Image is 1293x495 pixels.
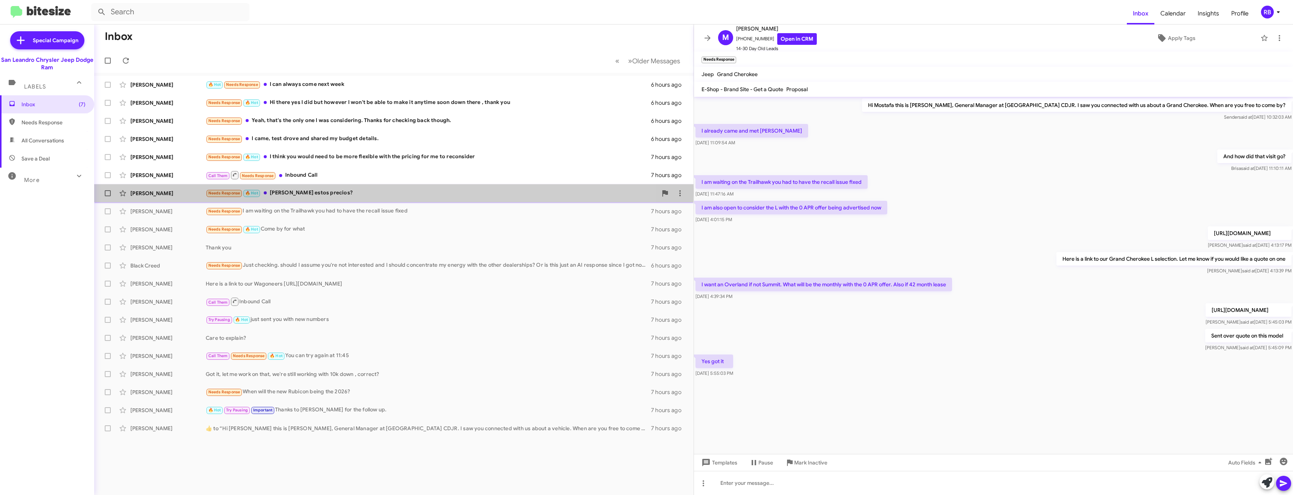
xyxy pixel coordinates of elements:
[206,80,651,89] div: I can always come next week
[1241,165,1254,171] span: said at
[206,153,651,161] div: I think you would need to be more flexible with the pricing for me to reconsider
[208,227,240,232] span: Needs Response
[651,262,688,269] div: 6 hours ago
[10,31,84,49] a: Special Campaign
[130,208,206,215] div: [PERSON_NAME]
[270,353,283,358] span: 🔥 Hot
[130,425,206,432] div: [PERSON_NAME]
[130,334,206,342] div: [PERSON_NAME]
[615,56,619,66] span: «
[1206,319,1291,325] span: [PERSON_NAME] [DATE] 5:45:03 PM
[758,456,773,469] span: Pause
[206,351,651,360] div: You can try again at 11:45
[651,171,688,179] div: 7 hours ago
[1261,6,1274,18] div: RB
[702,86,783,93] span: E-Shop - Brand Site - Get a Quote
[21,155,50,162] span: Save a Deal
[651,81,688,89] div: 6 hours ago
[651,153,688,161] div: 7 hours ago
[1224,114,1291,120] span: Sender [DATE] 10:32:03 AM
[779,456,833,469] button: Mark Inactive
[208,154,240,159] span: Needs Response
[695,140,735,145] span: [DATE] 11:09:54 AM
[206,98,651,107] div: Hi there yes I did but however I won't be able to make it anytime soon down there , thank you
[651,208,688,215] div: 7 hours ago
[694,456,743,469] button: Templates
[206,134,651,143] div: I came, test drove and shared my budget details.
[695,354,733,368] p: Yes got it
[130,406,206,414] div: [PERSON_NAME]
[208,300,228,305] span: Call Them
[702,71,714,78] span: Jeep
[21,137,64,144] span: All Conversations
[862,98,1291,112] p: Hi Mostafa this is [PERSON_NAME], General Manager at [GEOGRAPHIC_DATA] CDJR. I saw you connected ...
[208,82,221,87] span: 🔥 Hot
[130,388,206,396] div: [PERSON_NAME]
[1225,3,1255,24] span: Profile
[208,100,240,105] span: Needs Response
[695,175,868,189] p: I am waiting on the Trailhawk you had to have the recall issue fixed
[1222,456,1270,469] button: Auto Fields
[208,173,228,178] span: Call Them
[695,293,732,299] span: [DATE] 4:39:34 PM
[695,278,952,291] p: I want an Overland if not Summit. What will be the monthly with the 0 APR offer. Also if 42 month...
[208,317,230,322] span: Try Pausing
[651,370,688,378] div: 7 hours ago
[206,315,651,324] div: just sent you with new numbers
[651,406,688,414] div: 7 hours ago
[1242,268,1255,273] span: said at
[206,280,651,287] div: Here is a link to our Wagoneers [URL][DOMAIN_NAME]
[1154,3,1192,24] span: Calendar
[651,226,688,233] div: 7 hours ago
[105,31,133,43] h1: Inbox
[208,390,240,394] span: Needs Response
[242,173,274,178] span: Needs Response
[777,33,817,45] a: Open in CRM
[628,56,632,66] span: »
[208,209,240,214] span: Needs Response
[695,370,733,376] span: [DATE] 5:55:03 PM
[651,334,688,342] div: 7 hours ago
[651,117,688,125] div: 6 hours ago
[130,135,206,143] div: [PERSON_NAME]
[651,99,688,107] div: 6 hours ago
[651,388,688,396] div: 7 hours ago
[651,244,688,251] div: 7 hours ago
[651,352,688,360] div: 7 hours ago
[722,32,729,44] span: M
[21,119,86,126] span: Needs Response
[717,71,758,78] span: Grand Cherokee
[700,456,737,469] span: Templates
[1239,114,1252,120] span: said at
[208,118,240,123] span: Needs Response
[245,154,258,159] span: 🔥 Hot
[206,116,651,125] div: Yeah, that's the only one I was considering. Thanks for checking back though.
[695,201,887,214] p: I am also open to consider the L with the 0 APR offer being advertised now
[130,81,206,89] div: [PERSON_NAME]
[206,244,651,251] div: Thank you
[130,171,206,179] div: [PERSON_NAME]
[651,298,688,306] div: 7 hours ago
[245,191,258,196] span: 🔥 Hot
[130,316,206,324] div: [PERSON_NAME]
[1228,456,1264,469] span: Auto Fields
[206,334,651,342] div: Care to explain?
[1192,3,1225,24] a: Insights
[206,170,651,180] div: Inbound Call
[24,83,46,90] span: Labels
[1241,319,1254,325] span: said at
[1243,242,1256,248] span: said at
[1217,150,1291,163] p: And how did that visit go?
[206,225,651,234] div: Come by for what
[743,456,779,469] button: Pause
[33,37,78,44] span: Special Campaign
[624,53,685,69] button: Next
[245,100,258,105] span: 🔥 Hot
[130,244,206,251] div: [PERSON_NAME]
[1127,3,1154,24] span: Inbox
[208,353,228,358] span: Call Them
[206,207,651,215] div: I am waiting on the Trailhawk you had to have the recall issue fixed
[736,33,817,45] span: [PHONE_NUMBER]
[79,101,86,108] span: (7)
